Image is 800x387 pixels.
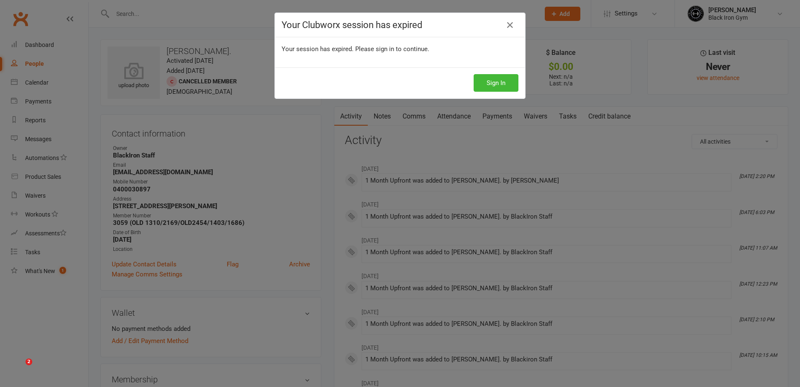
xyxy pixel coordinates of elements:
[282,20,518,30] h4: Your Clubworx session has expired
[282,45,429,53] span: Your session has expired. Please sign in to continue.
[503,18,517,32] a: Close
[474,74,518,92] button: Sign In
[8,359,28,379] iframe: Intercom live chat
[26,359,32,365] span: 2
